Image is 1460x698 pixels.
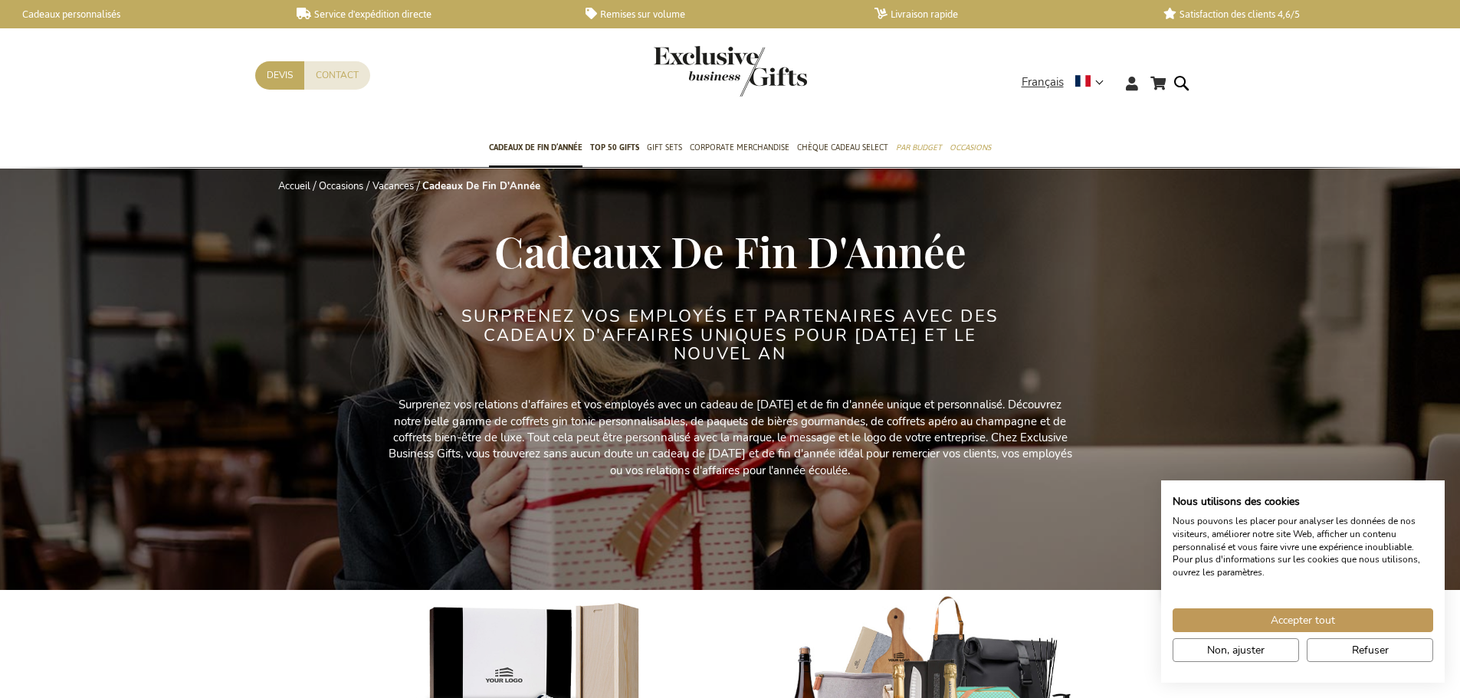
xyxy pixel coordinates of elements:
[1352,642,1389,658] span: Refuser
[319,179,363,193] a: Occasions
[489,139,582,156] span: Cadeaux de fin d’année
[586,8,850,21] a: Remises sur volume
[654,46,807,97] img: Exclusive Business gifts logo
[494,222,966,279] span: Cadeaux De Fin D'Année
[1207,642,1265,658] span: Non, ajuster
[1173,608,1433,632] button: Accepter tous les cookies
[654,46,730,97] a: store logo
[1173,638,1299,662] button: Ajustez les préférences de cookie
[1022,74,1114,91] div: Français
[443,307,1018,363] h2: Surprenez VOS EMPLOYÉS ET PARTENAIRES avec des cadeaux d'affaires UNIQUES POUR [DATE] ET LE NOUVE...
[1163,8,1428,21] a: Satisfaction des clients 4,6/5
[304,61,370,90] a: Contact
[255,61,304,90] a: Devis
[8,8,272,21] a: Cadeaux personnalisés
[1173,495,1433,509] h2: Nous utilisons des cookies
[297,8,561,21] a: Service d'expédition directe
[950,139,991,156] span: Occasions
[422,179,540,193] strong: Cadeaux De Fin D'Année
[896,139,942,156] span: Par budget
[647,139,682,156] span: Gift Sets
[372,179,414,193] a: Vacances
[1173,515,1433,579] p: Nous pouvons les placer pour analyser les données de nos visiteurs, améliorer notre site Web, aff...
[1271,612,1335,628] span: Accepter tout
[690,139,789,156] span: Corporate Merchandise
[386,397,1075,479] p: Surprenez vos relations d'affaires et vos employés avec un cadeau de [DATE] et de fin d'année uni...
[874,8,1139,21] a: Livraison rapide
[797,139,888,156] span: Chèque Cadeau Select
[1307,638,1433,662] button: Refuser tous les cookies
[1022,74,1064,91] span: Français
[278,179,310,193] a: Accueil
[590,139,639,156] span: TOP 50 Gifts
